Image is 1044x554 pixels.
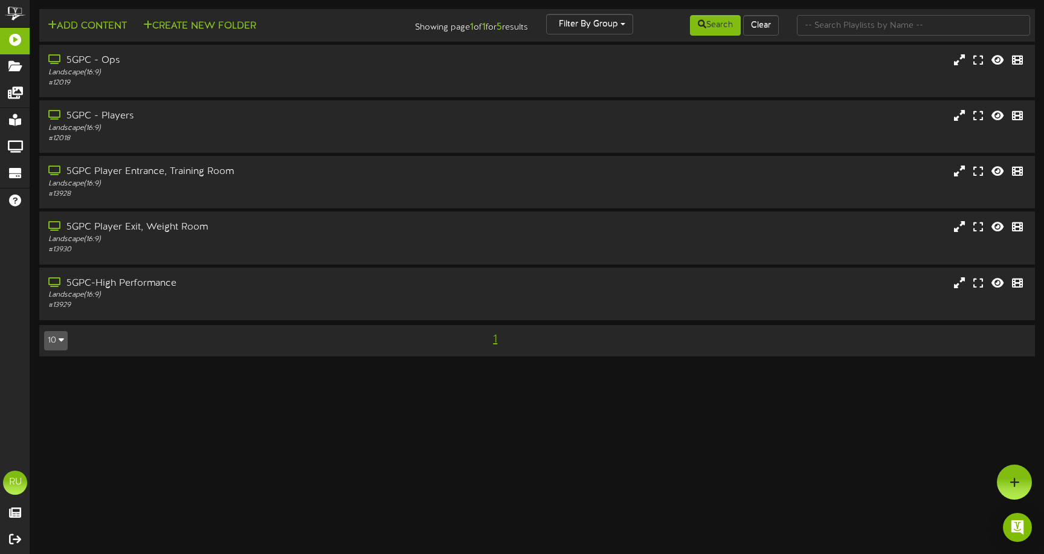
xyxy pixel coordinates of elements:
[370,14,537,34] div: Showing page of for results
[48,221,445,234] div: 5GPC Player Exit, Weight Room
[1003,513,1032,542] div: Open Intercom Messenger
[48,165,445,179] div: 5GPC Player Entrance, Training Room
[797,15,1030,36] input: -- Search Playlists by Name --
[44,331,68,350] button: 10
[743,15,779,36] button: Clear
[48,179,445,189] div: Landscape ( 16:9 )
[140,19,260,34] button: Create New Folder
[48,109,445,123] div: 5GPC - Players
[497,22,502,33] strong: 5
[48,189,445,199] div: # 13928
[546,14,633,34] button: Filter By Group
[482,22,486,33] strong: 1
[48,245,445,255] div: # 13930
[48,123,445,134] div: Landscape ( 16:9 )
[48,234,445,245] div: Landscape ( 16:9 )
[490,333,500,346] span: 1
[470,22,474,33] strong: 1
[48,78,445,88] div: # 12019
[48,54,445,68] div: 5GPC - Ops
[690,15,741,36] button: Search
[48,68,445,78] div: Landscape ( 16:9 )
[48,134,445,144] div: # 12018
[44,19,130,34] button: Add Content
[3,471,27,495] div: RU
[48,290,445,300] div: Landscape ( 16:9 )
[48,277,445,291] div: 5GPC-High Performance
[48,300,445,311] div: # 13929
